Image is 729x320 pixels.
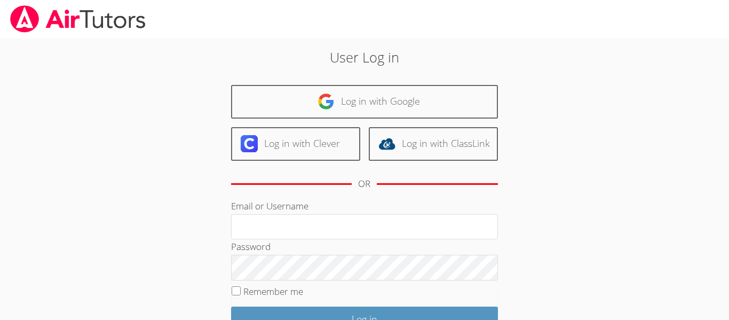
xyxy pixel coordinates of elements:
img: airtutors_banner-c4298cdbf04f3fff15de1276eac7730deb9818008684d7c2e4769d2f7ddbe033.png [9,5,147,33]
h2: User Log in [168,47,561,67]
a: Log in with Google [231,85,498,119]
a: Log in with ClassLink [369,127,498,161]
div: OR [358,176,370,192]
label: Remember me [243,285,303,298]
label: Password [231,240,271,253]
a: Log in with Clever [231,127,360,161]
img: google-logo-50288ca7cdecda66e5e0955fdab243c47b7ad437acaf1139b6f446037453330a.svg [318,93,335,110]
label: Email or Username [231,200,308,212]
img: classlink-logo-d6bb404cc1216ec64c9a2012d9dc4662098be43eaf13dc465df04b49fa7ab582.svg [378,135,395,152]
img: clever-logo-6eab21bc6e7a338710f1a6ff85c0baf02591cd810cc4098c63d3a4b26e2feb20.svg [241,135,258,152]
